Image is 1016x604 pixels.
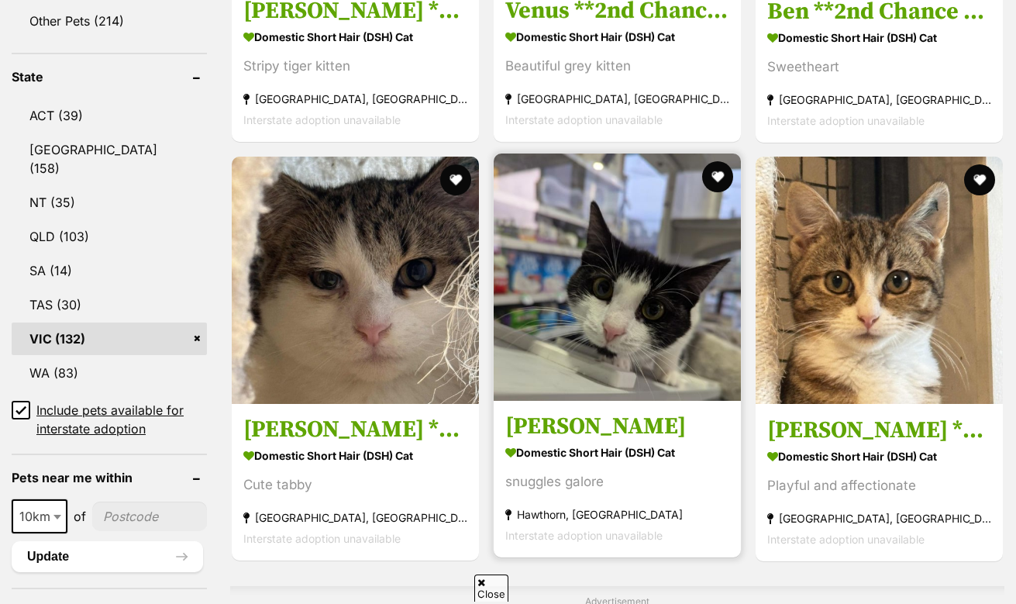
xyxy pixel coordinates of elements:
[756,404,1003,561] a: [PERSON_NAME] **2nd Chance Cat Rescue** Domestic Short Hair (DSH) Cat Playful and affectionate [G...
[505,505,729,526] strong: Hawthorn, [GEOGRAPHIC_DATA]
[505,472,729,493] div: snuggles galore
[767,88,991,109] strong: [GEOGRAPHIC_DATA], [GEOGRAPHIC_DATA]
[12,499,67,533] span: 10km
[964,164,995,195] button: favourite
[92,502,207,531] input: postcode
[702,161,733,192] button: favourite
[12,323,207,355] a: VIC (132)
[494,154,741,401] img: Nora - Domestic Short Hair (DSH) Cat
[232,157,479,404] img: Brett **2nd Chance Cat Rescue** - Domestic Short Hair (DSH) Cat
[505,442,729,464] strong: Domestic Short Hair (DSH) Cat
[12,70,207,84] header: State
[767,416,991,445] h3: [PERSON_NAME] **2nd Chance Cat Rescue**
[474,575,508,602] span: Close
[756,157,1003,404] img: Emily **2nd Chance Cat Rescue** - Domestic Short Hair (DSH) Cat
[767,508,991,529] strong: [GEOGRAPHIC_DATA], [GEOGRAPHIC_DATA]
[13,506,66,527] span: 10km
[12,220,207,253] a: QLD (103)
[505,530,663,543] span: Interstate adoption unavailable
[767,475,991,496] div: Playful and affectionate
[440,164,471,195] button: favourite
[243,113,401,126] span: Interstate adoption unavailable
[767,445,991,468] strong: Domestic Short Hair (DSH) Cat
[767,56,991,77] div: Sweetheart
[243,533,401,546] span: Interstate adoption unavailable
[505,113,663,126] span: Interstate adoption unavailable
[243,56,467,77] div: Stripy tiger kitten
[232,404,479,561] a: [PERSON_NAME] **2nd Chance Cat Rescue** Domestic Short Hair (DSH) Cat Cute tabby [GEOGRAPHIC_DATA...
[74,507,86,526] span: of
[12,5,207,37] a: Other Pets (214)
[243,508,467,529] strong: [GEOGRAPHIC_DATA], [GEOGRAPHIC_DATA]
[505,26,729,48] strong: Domestic Short Hair (DSH) Cat
[12,133,207,185] a: [GEOGRAPHIC_DATA] (158)
[505,56,729,77] div: Beautiful grey kitten
[12,99,207,132] a: ACT (39)
[12,357,207,389] a: WA (83)
[243,88,467,109] strong: [GEOGRAPHIC_DATA], [GEOGRAPHIC_DATA]
[767,26,991,48] strong: Domestic Short Hair (DSH) Cat
[505,412,729,442] h3: [PERSON_NAME]
[243,445,467,468] strong: Domestic Short Hair (DSH) Cat
[12,471,207,485] header: Pets near me within
[12,401,207,438] a: Include pets available for interstate adoption
[494,401,741,558] a: [PERSON_NAME] Domestic Short Hair (DSH) Cat snuggles galore Hawthorn, [GEOGRAPHIC_DATA] Interstat...
[505,88,729,109] strong: [GEOGRAPHIC_DATA], [GEOGRAPHIC_DATA]
[12,288,207,321] a: TAS (30)
[243,475,467,496] div: Cute tabby
[36,401,207,438] span: Include pets available for interstate adoption
[243,26,467,48] strong: Domestic Short Hair (DSH) Cat
[767,533,925,546] span: Interstate adoption unavailable
[12,254,207,287] a: SA (14)
[767,113,925,126] span: Interstate adoption unavailable
[12,541,203,572] button: Update
[243,416,467,445] h3: [PERSON_NAME] **2nd Chance Cat Rescue**
[12,186,207,219] a: NT (35)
